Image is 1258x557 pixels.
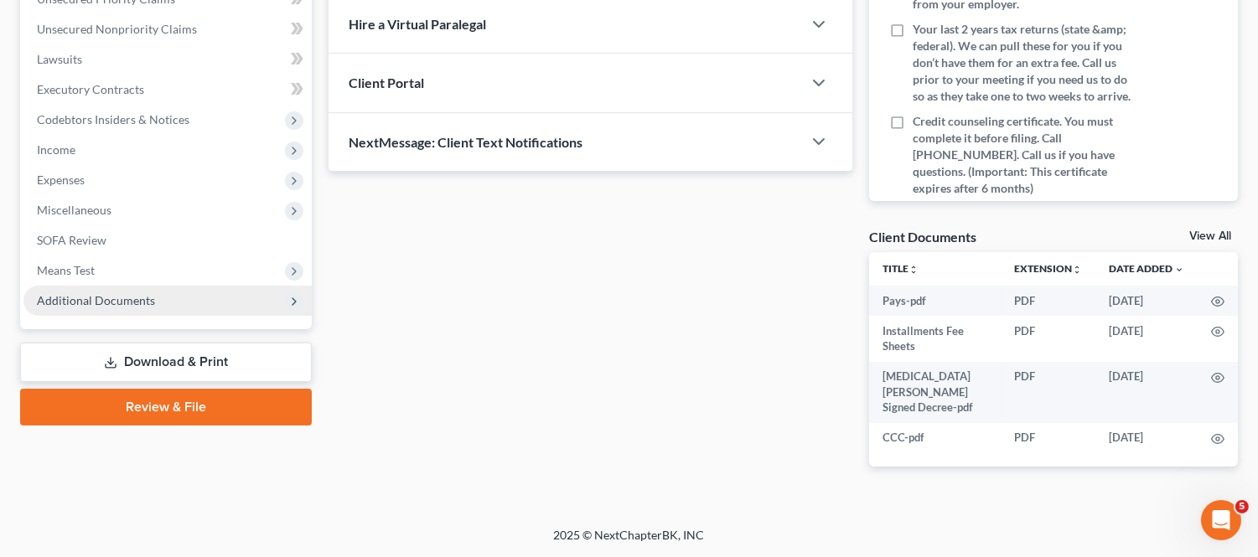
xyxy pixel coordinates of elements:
a: SOFA Review [23,225,312,255]
td: [DATE] [1095,362,1198,423]
a: Date Added expand_more [1109,262,1184,275]
a: Titleunfold_more [883,262,919,275]
iframe: Intercom live chat [1201,500,1241,540]
td: [DATE] [1095,423,1198,453]
td: [DATE] [1095,286,1198,316]
i: expand_more [1174,265,1184,275]
span: Lawsuits [37,52,82,66]
span: NextMessage: Client Text Notifications [349,134,582,150]
td: CCC-pdf [869,423,1001,453]
span: Expenses [37,173,85,187]
span: Codebtors Insiders & Notices [37,112,189,126]
span: Additional Documents [37,293,155,307]
span: Miscellaneous [37,203,111,217]
span: 5 [1235,500,1249,513]
a: Lawsuits [23,44,312,75]
span: Unsecured Nonpriority Claims [37,22,197,36]
span: Means Test [37,263,95,277]
a: Executory Contracts [23,75,312,105]
td: PDF [1001,423,1095,453]
td: [MEDICAL_DATA][PERSON_NAME] Signed Decree-pdf [869,362,1001,423]
span: Income [37,142,75,157]
span: Your last 2 years tax returns (state &amp; federal). We can pull these for you if you don’t have ... [913,21,1131,105]
td: PDF [1001,362,1095,423]
td: PDF [1001,286,1095,316]
span: SOFA Review [37,233,106,247]
div: Client Documents [869,228,976,245]
a: Review & File [20,389,312,425]
td: [DATE] [1095,316,1198,362]
a: View All [1189,230,1231,242]
a: Extensionunfold_more [1014,262,1082,275]
span: Client Portal [349,75,424,90]
td: PDF [1001,316,1095,362]
td: Installments Fee Sheets [869,316,1001,362]
span: Executory Contracts [37,82,144,96]
i: unfold_more [909,265,919,275]
div: 2025 © NextChapterBK, INC [152,527,1107,557]
a: Unsecured Nonpriority Claims [23,14,312,44]
span: Hire a Virtual Paralegal [349,16,486,32]
td: Pays-pdf [869,286,1001,316]
span: Credit counseling certificate. You must complete it before filing. Call [PHONE_NUMBER]. Call us i... [913,113,1131,197]
a: Download & Print [20,343,312,382]
i: unfold_more [1072,265,1082,275]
